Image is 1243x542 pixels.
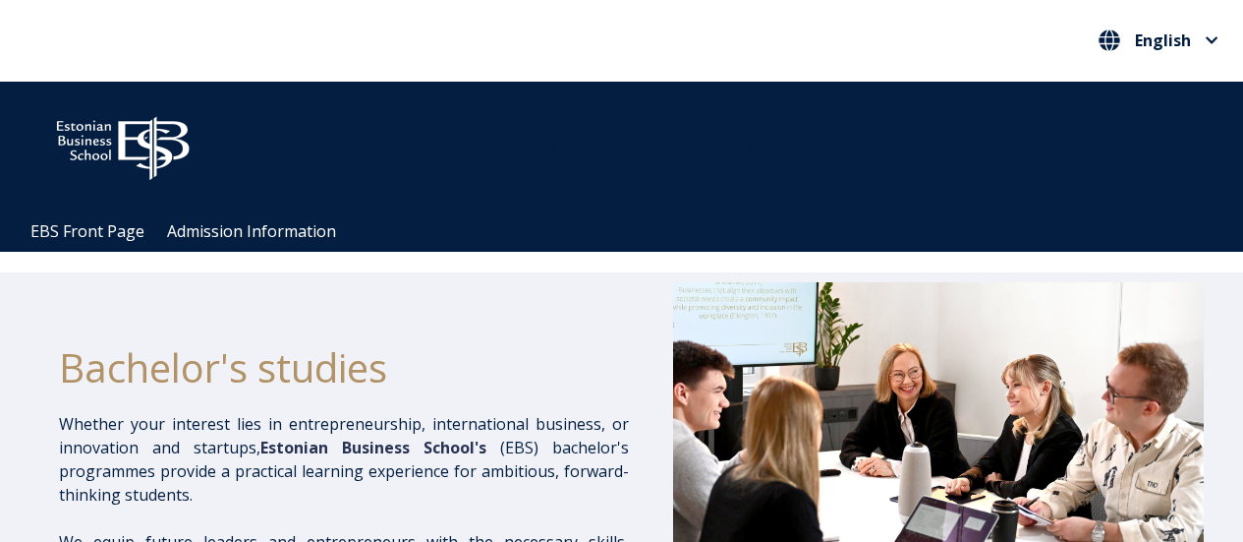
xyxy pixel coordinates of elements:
button: English [1094,25,1223,56]
div: Navigation Menu [20,211,1243,252]
p: Whether your interest lies in entrepreneurship, international business, or innovation and startup... [59,412,629,507]
h1: Bachelor's studies [59,343,629,392]
span: Estonian Business School's [260,437,486,458]
span: English [1135,32,1191,48]
span: Community for Growth and Resp [551,136,793,157]
nav: Select your language [1094,25,1223,57]
a: EBS Front Page [30,220,144,242]
a: Admission Information [167,220,336,242]
img: ebs_logo2016_white [39,101,206,186]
